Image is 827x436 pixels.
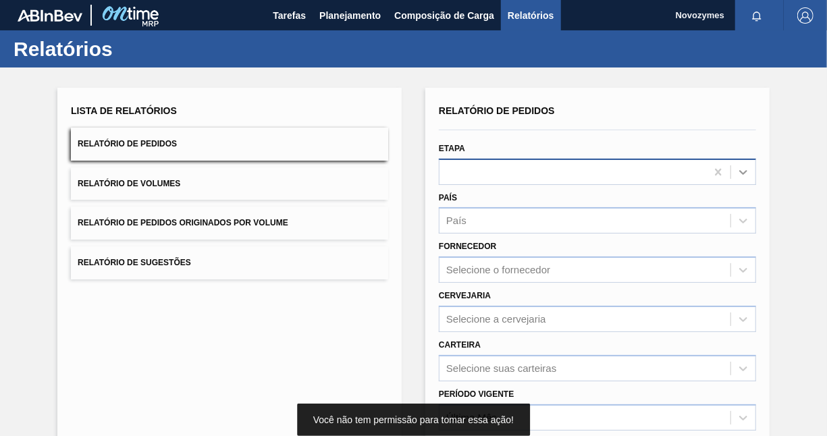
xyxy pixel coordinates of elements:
button: Notificações [735,6,778,25]
label: Período Vigente [439,389,514,399]
span: Lista de Relatórios [71,105,177,116]
span: Planejamento [319,7,381,24]
button: Relatório de Volumes [71,167,388,200]
div: Selecione a cervejaria [446,313,546,325]
label: País [439,193,457,202]
span: Você não tem permissão para tomar essa ação! [313,414,514,425]
span: Relatório de Sugestões [78,258,191,267]
div: Selecione o fornecedor [446,265,550,276]
button: Relatório de Pedidos Originados por Volume [71,207,388,240]
span: Relatório de Pedidos [439,105,555,116]
div: Selecione suas carteiras [446,362,556,374]
span: Relatório de Pedidos [78,139,177,148]
span: Relatórios [508,7,554,24]
span: Composição de Carga [394,7,494,24]
img: TNhmsLtSVTkK8tSr43FrP2fwEKptu5GPRR3wAAAABJRU5ErkJggg== [18,9,82,22]
button: Relatório de Sugestões [71,246,388,279]
label: Etapa [439,144,465,153]
label: Cervejaria [439,291,491,300]
img: Logout [797,7,813,24]
h1: Relatórios [14,41,253,57]
span: Tarefas [273,7,306,24]
button: Relatório de Pedidos [71,128,388,161]
div: País [446,215,466,227]
label: Fornecedor [439,242,496,251]
span: Relatório de Pedidos Originados por Volume [78,218,288,227]
label: Carteira [439,340,481,350]
span: Relatório de Volumes [78,179,180,188]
